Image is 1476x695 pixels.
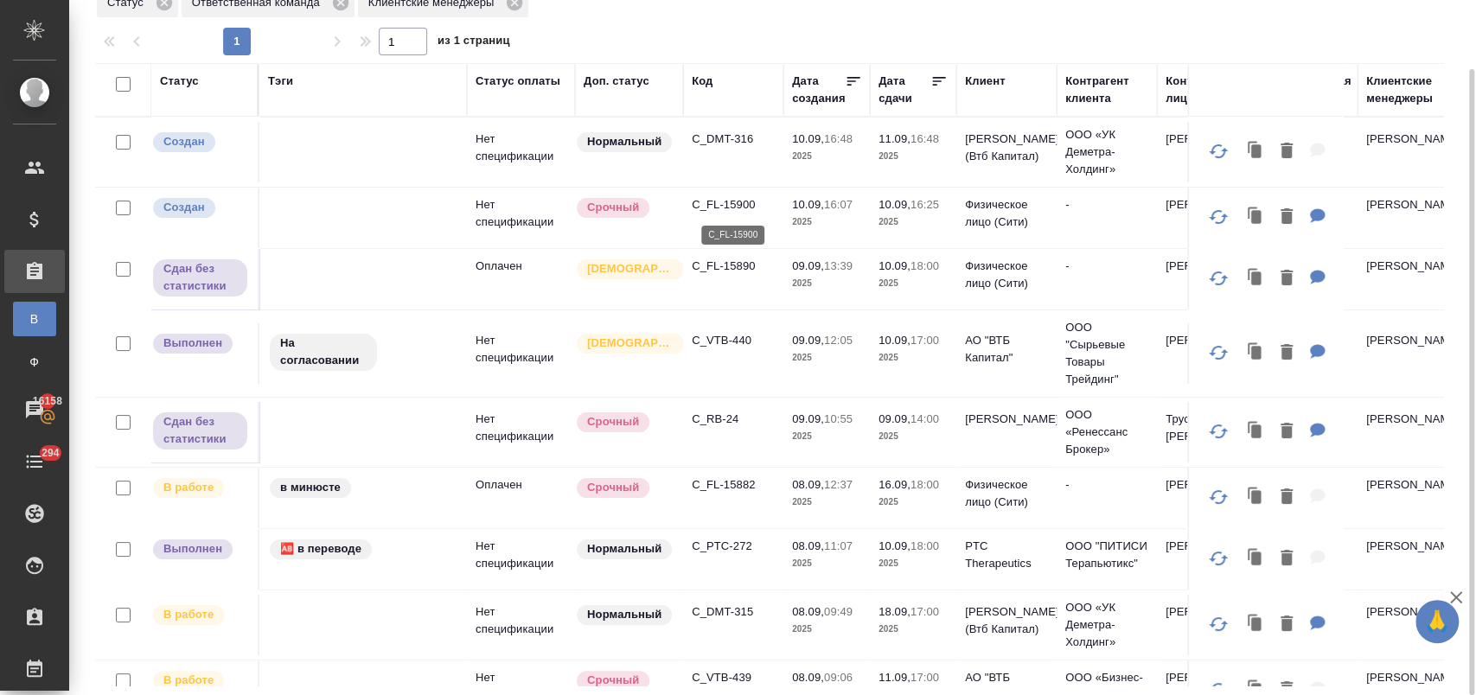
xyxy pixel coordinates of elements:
button: Обновить [1198,196,1239,238]
div: Выставляется автоматически, если на указанный объем услуг необходимо больше времени в стандартном... [575,411,674,434]
p: 12:37 [824,478,853,491]
button: Удалить [1272,414,1301,450]
p: C_FL-15890 [692,258,775,275]
td: [PERSON_NAME] [1358,188,1458,248]
p: 09:06 [824,671,853,684]
p: 11.09, [879,671,911,684]
div: Статус оплаты [476,73,560,90]
p: 2025 [879,494,948,511]
p: 10.09, [792,198,824,211]
p: Нормальный [587,540,661,558]
p: ООО "Сырьевые Товары Трейдинг" [1065,319,1148,388]
p: 17:00 [911,671,939,684]
p: 08.09, [792,671,824,684]
button: Клонировать [1239,480,1272,515]
p: 10.09, [879,198,911,211]
button: Удалить [1272,541,1301,577]
p: На согласовании [280,335,367,369]
p: 2025 [879,214,948,231]
p: C_FL-15882 [692,476,775,494]
button: Клонировать [1239,335,1272,371]
div: Выставляется автоматически, если на указанный объем услуг необходимо больше времени в стандартном... [575,669,674,692]
p: C_DMT-315 [692,603,775,621]
button: Клонировать [1239,414,1272,450]
p: C_FL-15900 [692,196,775,214]
p: 16:48 [824,132,853,145]
button: Для КМ: разверстать то, что на перевод. на редактуру можно с листа из папки на перевод переводим ... [1301,607,1334,642]
p: [DEMOGRAPHIC_DATA] [587,335,674,352]
button: Удалить [1272,607,1301,642]
p: 17:00 [911,334,939,347]
button: Для КМ: от КВ: рус-англ с НЗ [1301,200,1334,235]
div: Код [692,73,712,90]
p: Сдан без статистики [163,260,237,295]
td: Нет спецификации [467,122,575,182]
td: [PERSON_NAME] [1157,249,1257,309]
p: 10.09, [792,132,824,145]
td: [PERSON_NAME] [1157,529,1257,590]
p: 2025 [879,428,948,445]
div: Выставляет ПМ после принятия заказа от КМа [151,603,249,627]
p: [PERSON_NAME] (Втб Капитал) [965,131,1048,165]
td: Оплачен [467,468,575,528]
button: Клонировать [1239,607,1272,642]
button: Клонировать [1239,541,1272,577]
button: Удалить [1272,134,1301,169]
span: В [22,310,48,328]
p: ООО «УК Деметра-Холдинг» [1065,126,1148,178]
span: 🙏 [1422,603,1452,640]
a: В [13,302,56,336]
p: ООО "ПИТИСИ Терапьютикс" [1065,538,1148,572]
div: 🆎 в переводе [268,538,458,561]
p: Физическое лицо (Сити) [965,196,1048,231]
p: 10.09, [879,259,911,272]
td: [PERSON_NAME] [1157,323,1257,384]
div: Статус по умолчанию для стандартных заказов [575,538,674,561]
div: Статус по умолчанию для стандартных заказов [575,131,674,154]
div: Выставляет ПМ после принятия заказа от КМа [151,669,249,692]
p: 16.09, [879,478,911,491]
div: Выставляется автоматически при создании заказа [151,131,249,154]
p: ООО «Ренессанс Брокер» [1065,406,1148,458]
button: Удалить [1272,480,1301,515]
p: В работе [163,606,214,623]
p: - [1065,258,1148,275]
p: 08.09, [792,478,824,491]
p: 🆎 в переводе [280,540,361,558]
p: В работе [163,672,214,689]
div: Дата сдачи [879,73,930,107]
p: 09.09, [792,334,824,347]
div: Контрагент клиента [1065,73,1148,107]
p: Нормальный [587,606,661,623]
p: Выполнен [163,540,222,558]
p: 14:00 [911,412,939,425]
p: Срочный [587,413,639,430]
p: Нормальный [587,133,661,150]
div: Выставляет ПМ после сдачи и проведения начислений. Последний этап для ПМа [151,538,249,561]
button: Обновить [1198,332,1239,373]
div: Выставляет ПМ, когда заказ сдан КМу, но начисления еще не проведены [151,411,249,451]
p: C_RB-24 [692,411,775,428]
div: Выставляется автоматически при создании заказа [151,196,249,220]
td: Оплачен [467,249,575,309]
p: 18.09, [879,605,911,618]
p: C_VTB-439 [692,669,775,686]
td: [PERSON_NAME] [1157,595,1257,655]
p: - [1065,476,1148,494]
span: из 1 страниц [438,30,510,55]
p: 2025 [792,214,861,231]
div: Выставляется автоматически для первых 3 заказов нового контактного лица. Особое внимание [575,258,674,281]
p: 10.09, [879,539,911,552]
p: 2025 [879,621,948,638]
p: ООО «УК Деметра-Холдинг» [1065,599,1148,651]
p: 10:55 [824,412,853,425]
div: Статус по умолчанию для стандартных заказов [575,603,674,627]
td: Нет спецификации [467,529,575,590]
p: [DEMOGRAPHIC_DATA] [587,260,674,277]
p: 16:25 [911,198,939,211]
p: 09.09, [792,259,824,272]
button: Обновить [1198,131,1239,172]
button: Обновить [1198,538,1239,579]
td: Нет спецификации [467,402,575,462]
p: 13:39 [824,259,853,272]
